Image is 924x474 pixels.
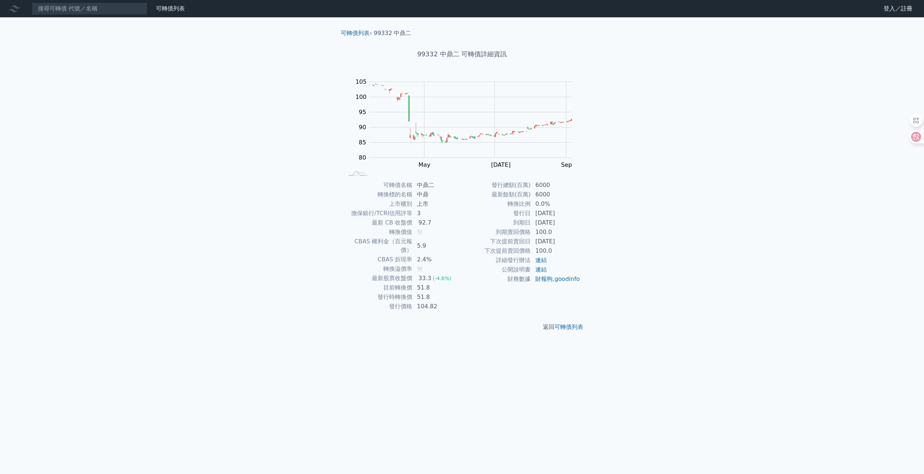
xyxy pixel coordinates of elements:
td: [DATE] [531,209,580,218]
td: 財務數據 [462,274,531,284]
td: 詳細發行辦法 [462,256,531,265]
td: [DATE] [531,218,580,227]
td: 中鼎二 [413,181,462,190]
td: 5.9 [413,237,462,255]
td: 51.8 [413,292,462,302]
span: 無 [417,229,423,235]
td: , [531,274,580,284]
td: 3 [413,209,462,218]
td: 上市 [413,199,462,209]
td: 51.8 [413,283,462,292]
p: 返回 [335,323,589,331]
td: 0.0% [531,199,580,209]
span: (-4.6%) [433,275,452,281]
td: 公開說明書 [462,265,531,274]
span: 無 [417,265,423,272]
a: 登入／註冊 [878,3,918,14]
td: 目前轉換價 [344,283,413,292]
tspan: 85 [359,139,366,146]
a: goodinfo [554,275,580,282]
td: 擔保銀行/TCRI信用評等 [344,209,413,218]
tspan: Sep [561,161,572,168]
td: 下次提前賣回價格 [462,246,531,256]
td: 發行總額(百萬) [462,181,531,190]
td: 發行日 [462,209,531,218]
g: Chart [352,78,583,168]
td: 6000 [531,190,580,199]
a: 連結 [535,257,547,264]
td: 中鼎 [413,190,462,199]
td: 最新 CB 收盤價 [344,218,413,227]
tspan: May [418,161,430,168]
td: 轉換比例 [462,199,531,209]
td: 到期日 [462,218,531,227]
tspan: 100 [356,94,367,100]
td: 下次提前賣回日 [462,237,531,246]
div: 92.7 [417,218,433,227]
td: 6000 [531,181,580,190]
td: 到期賣回價格 [462,227,531,237]
a: 連結 [535,266,547,273]
tspan: 80 [359,154,366,161]
td: 轉換溢價率 [344,264,413,274]
li: 99332 中鼎二 [374,29,411,38]
td: 發行價格 [344,302,413,311]
td: 可轉債名稱 [344,181,413,190]
td: CBAS 折現率 [344,255,413,264]
a: 可轉債列表 [341,30,370,36]
a: 財報狗 [535,275,553,282]
tspan: 105 [356,78,367,85]
td: 上市櫃別 [344,199,413,209]
td: 轉換標的名稱 [344,190,413,199]
tspan: 95 [359,109,366,116]
input: 搜尋可轉債 代號／名稱 [32,3,147,15]
a: 可轉債列表 [156,5,185,12]
tspan: [DATE] [491,161,511,168]
td: 發行時轉換價 [344,292,413,302]
div: 33.3 [417,274,433,283]
tspan: 90 [359,124,366,131]
td: 轉換價值 [344,227,413,237]
td: 最新股票收盤價 [344,274,413,283]
td: 100.0 [531,246,580,256]
td: 100.0 [531,227,580,237]
td: 104.82 [413,302,462,311]
li: › [341,29,372,38]
td: 2.4% [413,255,462,264]
h1: 99332 中鼎二 可轉債詳細資訊 [335,49,589,59]
td: [DATE] [531,237,580,246]
td: CBAS 權利金（百元報價） [344,237,413,255]
a: 可轉債列表 [554,323,583,330]
td: 最新餘額(百萬) [462,190,531,199]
